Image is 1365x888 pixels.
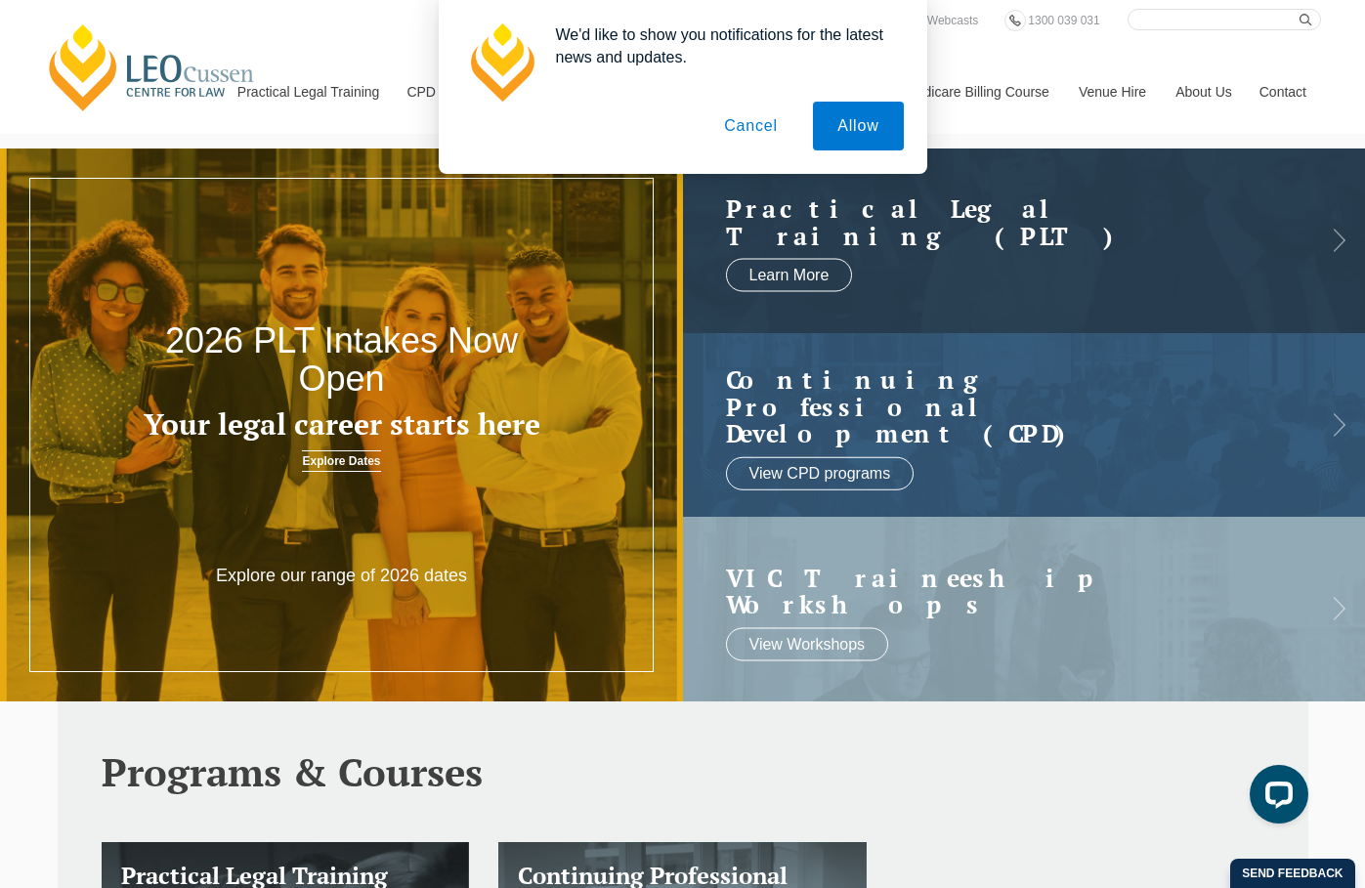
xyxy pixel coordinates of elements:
a: View CPD programs [726,456,915,489]
h3: Your legal career starts here [137,408,546,441]
button: Cancel [700,102,802,150]
p: Explore our range of 2026 dates [205,565,479,587]
h2: Continuing Professional Development (CPD) [726,366,1284,447]
iframe: LiveChat chat widget [1234,757,1316,839]
img: notification icon [462,23,540,102]
a: Explore Dates [302,450,380,472]
a: View Workshops [726,627,889,660]
a: VIC Traineeship Workshops [726,564,1284,617]
a: Learn More [726,259,853,292]
div: We'd like to show you notifications for the latest news and updates. [540,23,904,68]
button: Allow [813,102,903,150]
h2: Programs & Courses [102,750,1264,793]
a: Practical LegalTraining (PLT) [726,195,1284,249]
a: Continuing ProfessionalDevelopment (CPD) [726,366,1284,447]
h2: 2026 PLT Intakes Now Open [137,321,546,399]
h2: Practical Legal Training (PLT) [726,195,1284,249]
